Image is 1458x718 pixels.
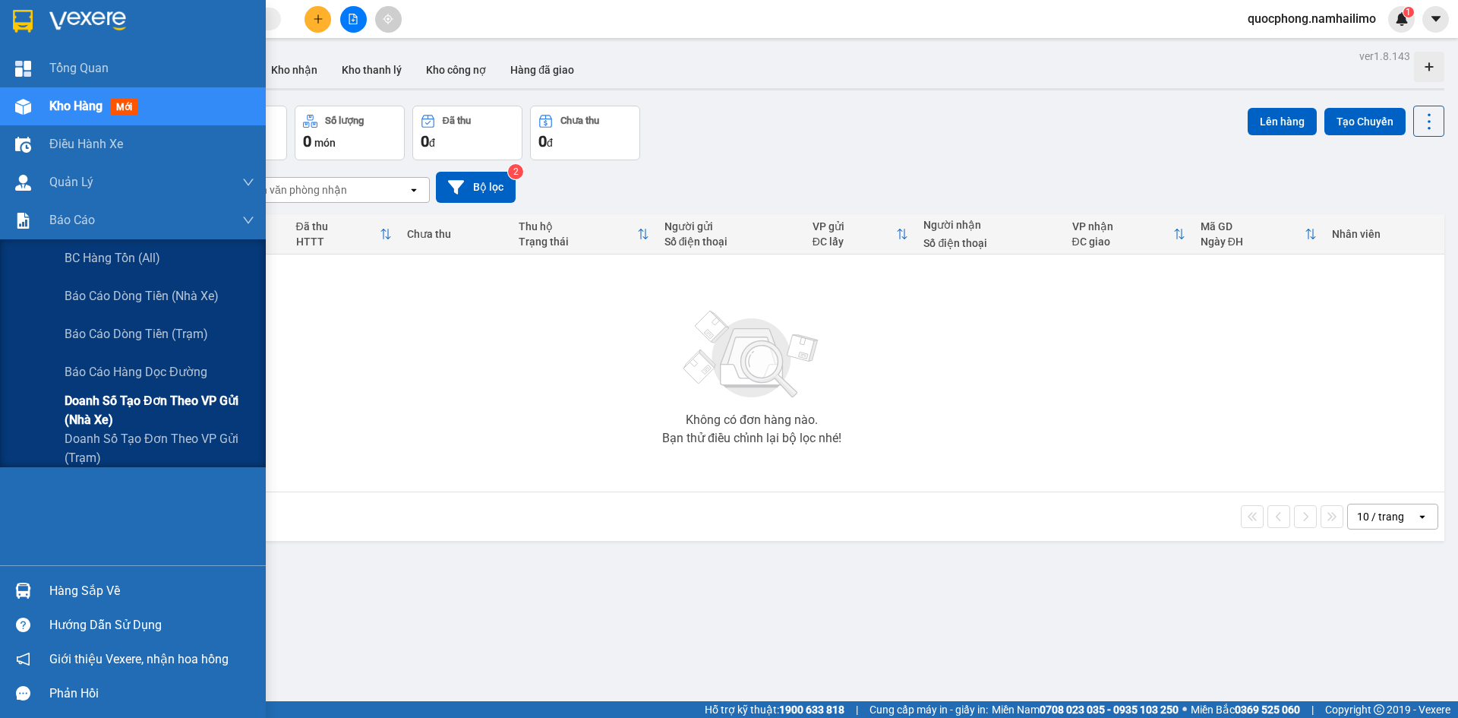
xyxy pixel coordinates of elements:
[1374,704,1384,715] span: copyright
[296,220,380,232] div: Đã thu
[15,61,31,77] img: dashboard-icon
[1416,511,1428,523] svg: open
[305,6,331,33] button: plus
[1395,12,1409,26] img: icon-new-feature
[1191,701,1300,718] span: Miền Bắc
[348,14,358,24] span: file-add
[330,52,414,88] button: Kho thanh lý
[1193,214,1324,255] th: Toggle SortBy
[242,214,254,226] span: down
[65,324,208,343] span: Báo cáo dòng tiền (trạm)
[1359,48,1410,65] div: ver 1.8.143
[662,432,841,444] div: Bạn thử điều chỉnh lại bộ lọc nhé!
[1072,220,1173,232] div: VP nhận
[686,414,818,426] div: Không có đơn hàng nào.
[16,618,30,632] span: question-circle
[289,214,400,255] th: Toggle SortBy
[1414,52,1444,82] div: Tạo kho hàng mới
[992,701,1179,718] span: Miền Nam
[869,701,988,718] span: Cung cấp máy in - giấy in:
[421,132,429,150] span: 0
[296,236,380,248] div: HTTT
[110,99,138,115] span: mới
[498,52,586,88] button: Hàng đã giao
[1236,9,1388,28] span: quocphong.namhailimo
[1040,704,1179,716] strong: 0708 023 035 - 0935 103 250
[856,701,858,718] span: |
[813,236,897,248] div: ĐC lấy
[1182,707,1187,713] span: ⚪️
[560,115,599,126] div: Chưa thu
[1065,214,1193,255] th: Toggle SortBy
[15,213,31,229] img: solution-icon
[314,137,336,149] span: món
[1406,7,1411,17] span: 1
[508,164,523,179] sup: 2
[15,137,31,153] img: warehouse-icon
[15,99,31,115] img: warehouse-icon
[65,429,254,467] span: Doanh số tạo đơn theo VP gửi (trạm)
[383,14,393,24] span: aim
[13,10,33,33] img: logo-vxr
[1248,108,1317,135] button: Lên hàng
[1324,108,1406,135] button: Tạo Chuyến
[65,248,160,267] span: BC hàng tồn (all)
[779,704,844,716] strong: 1900 633 818
[705,701,844,718] span: Hỗ trợ kỹ thuật:
[813,220,897,232] div: VP gửi
[436,172,516,203] button: Bộ lọc
[242,182,347,198] div: Chọn văn phòng nhận
[65,362,207,381] span: Báo cáo hàng dọc đường
[1429,12,1443,26] span: caret-down
[538,132,547,150] span: 0
[519,236,637,248] div: Trạng thái
[16,652,30,666] span: notification
[923,219,1056,231] div: Người nhận
[1403,7,1414,17] sup: 1
[547,137,553,149] span: đ
[805,214,917,255] th: Toggle SortBy
[49,682,254,705] div: Phản hồi
[65,286,219,305] span: Báo cáo dòng tiền (nhà xe)
[414,52,498,88] button: Kho công nợ
[49,650,229,669] span: Giới thiệu Vexere, nhận hoa hồng
[664,236,797,248] div: Số điện thoại
[49,580,254,603] div: Hàng sắp về
[1201,236,1305,248] div: Ngày ĐH
[325,115,364,126] div: Số lượng
[923,237,1056,249] div: Số điện thoại
[664,220,797,232] div: Người gửi
[375,6,402,33] button: aim
[49,59,109,77] span: Tổng Quan
[412,106,522,160] button: Đã thu0đ
[429,137,435,149] span: đ
[676,302,828,408] img: svg+xml;base64,PHN2ZyBjbGFzcz0ibGlzdC1wbHVnX19zdmciIHhtbG5zPSJodHRwOi8vd3d3LnczLm9yZy8yMDAwL3N2Zy...
[313,14,323,24] span: plus
[340,6,367,33] button: file-add
[49,210,95,229] span: Báo cáo
[259,52,330,88] button: Kho nhận
[16,686,30,701] span: message
[443,115,471,126] div: Đã thu
[1311,701,1314,718] span: |
[49,172,93,191] span: Quản Lý
[65,391,254,429] span: Doanh số tạo đơn theo VP gửi (nhà xe)
[1422,6,1449,33] button: caret-down
[15,583,31,599] img: warehouse-icon
[1332,228,1437,240] div: Nhân viên
[1072,236,1173,248] div: ĐC giao
[511,214,657,255] th: Toggle SortBy
[15,175,31,191] img: warehouse-icon
[303,132,311,150] span: 0
[295,106,405,160] button: Số lượng0món
[519,220,637,232] div: Thu hộ
[407,228,503,240] div: Chưa thu
[1357,509,1404,524] div: 10 / trang
[408,184,420,196] svg: open
[49,134,123,153] span: Điều hành xe
[1201,220,1305,232] div: Mã GD
[530,106,640,160] button: Chưa thu0đ
[49,614,254,637] div: Hướng dẫn sử dụng
[49,99,103,113] span: Kho hàng
[1235,704,1300,716] strong: 0369 525 060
